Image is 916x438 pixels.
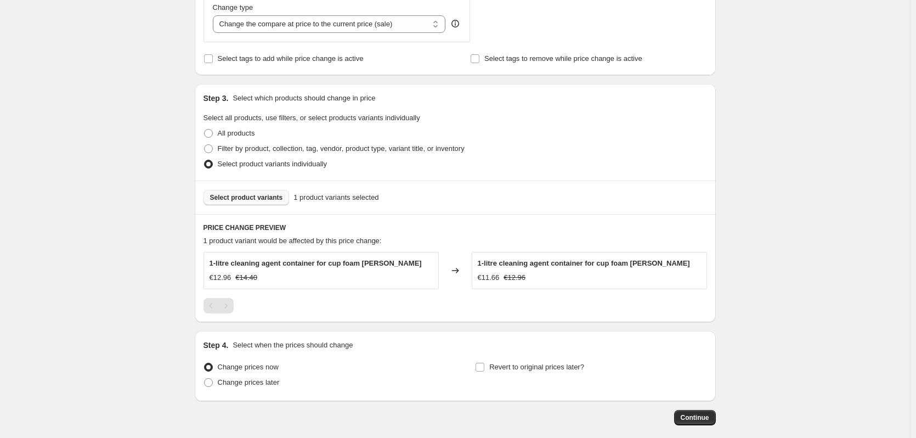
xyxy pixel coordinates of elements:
button: Continue [674,410,716,425]
span: 1 product variants selected [293,192,378,203]
span: Continue [681,413,709,422]
div: €11.66 [478,272,500,283]
span: All products [218,129,255,137]
div: €12.96 [210,272,231,283]
span: 1-litre cleaning agent container for cup foam [PERSON_NAME] [478,259,690,267]
nav: Pagination [203,298,234,313]
span: Select tags to add while price change is active [218,54,364,63]
p: Select which products should change in price [233,93,375,104]
strike: €12.96 [504,272,525,283]
span: 1-litre cleaning agent container for cup foam [PERSON_NAME] [210,259,422,267]
span: Select product variants individually [218,160,327,168]
span: Change type [213,3,253,12]
span: Select tags to remove while price change is active [484,54,642,63]
div: help [450,18,461,29]
span: Change prices later [218,378,280,386]
span: Filter by product, collection, tag, vendor, product type, variant title, or inventory [218,144,465,153]
span: Change prices now [218,363,279,371]
h2: Step 4. [203,340,229,351]
h2: Step 3. [203,93,229,104]
p: Select when the prices should change [233,340,353,351]
span: Select product variants [210,193,283,202]
strike: €14.40 [235,272,257,283]
h6: PRICE CHANGE PREVIEW [203,223,707,232]
span: Revert to original prices later? [489,363,584,371]
span: Select all products, use filters, or select products variants individually [203,114,420,122]
span: 1 product variant would be affected by this price change: [203,237,382,245]
button: Select product variants [203,190,290,205]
